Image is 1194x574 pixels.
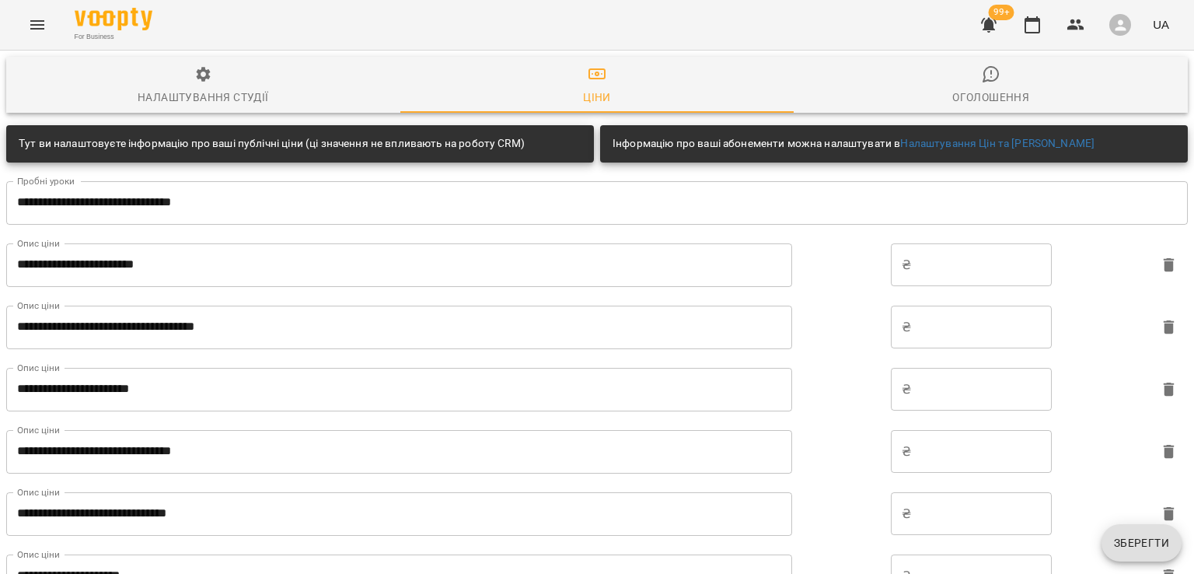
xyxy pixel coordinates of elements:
[75,32,152,42] span: For Business
[613,130,1094,158] div: Інформацію про ваші абонементи можна налаштувати в
[19,130,525,158] div: Тут ви налаштовуєте інформацію про ваші публічні ціни (ці значення не впливають на роботу CRM)
[1101,524,1182,562] button: Зберегти
[1153,16,1169,33] span: UA
[900,137,1094,149] a: Налаштування Цін та [PERSON_NAME]
[1147,10,1175,39] button: UA
[902,318,911,337] p: ₴
[75,8,152,30] img: Voopty Logo
[952,88,1029,107] div: Оголошення
[138,88,268,107] div: Налаштування студії
[902,443,911,461] p: ₴
[583,88,611,107] div: Ціни
[1114,534,1169,552] span: Зберегти
[19,6,56,44] button: Menu
[902,380,911,399] p: ₴
[989,5,1014,20] span: 99+
[902,505,911,523] p: ₴
[902,256,911,275] p: ₴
